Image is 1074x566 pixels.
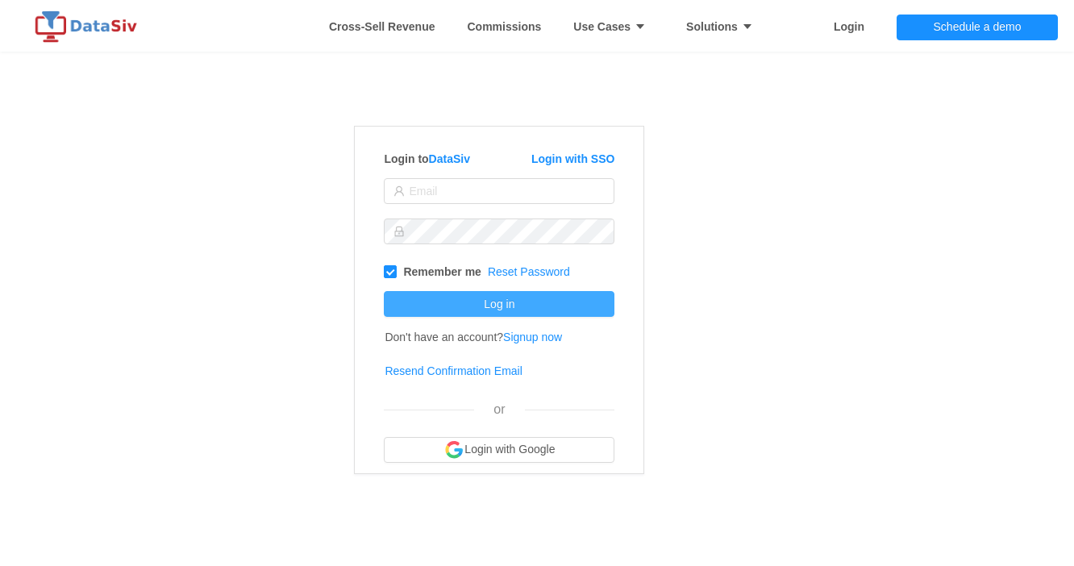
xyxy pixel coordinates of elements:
[738,21,753,32] i: icon: caret-down
[897,15,1058,40] button: Schedule a demo
[834,2,864,51] a: Login
[393,226,405,237] i: icon: lock
[329,2,435,51] a: Whitespace
[686,20,761,33] strong: Solutions
[531,152,614,165] a: Login with SSO
[393,185,405,197] i: icon: user
[384,178,614,204] input: Email
[384,152,470,165] strong: Login to
[32,10,145,43] img: logo
[384,437,614,463] button: Login with Google
[403,265,481,278] strong: Remember me
[503,331,562,343] a: Signup now
[384,291,614,317] button: Log in
[493,402,505,416] span: or
[631,21,646,32] i: icon: caret-down
[467,2,541,51] a: Commissions
[385,364,522,377] a: Resend Confirmation Email
[384,320,563,354] td: Don't have an account?
[429,152,470,165] a: DataSiv
[488,265,570,278] a: Reset Password
[573,20,654,33] strong: Use Cases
